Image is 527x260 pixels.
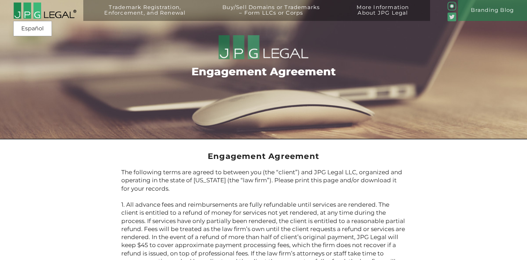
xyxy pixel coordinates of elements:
[448,2,456,10] img: glyph-logo_May2016-green3-90.png
[15,22,50,35] a: Español
[207,5,336,25] a: Buy/Sell Domains or Trademarks– Form LLCs or Corps
[121,150,406,163] h2: Engagement Agreement
[448,13,456,21] img: Twitter_Social_Icon_Rounded_Square_Color-mid-green3-90.png
[341,5,425,25] a: More InformationAbout JPG Legal
[13,2,76,19] img: 2016-logo-black-letters-3-r.png
[89,5,201,25] a: Trademark Registration,Enforcement, and Renewal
